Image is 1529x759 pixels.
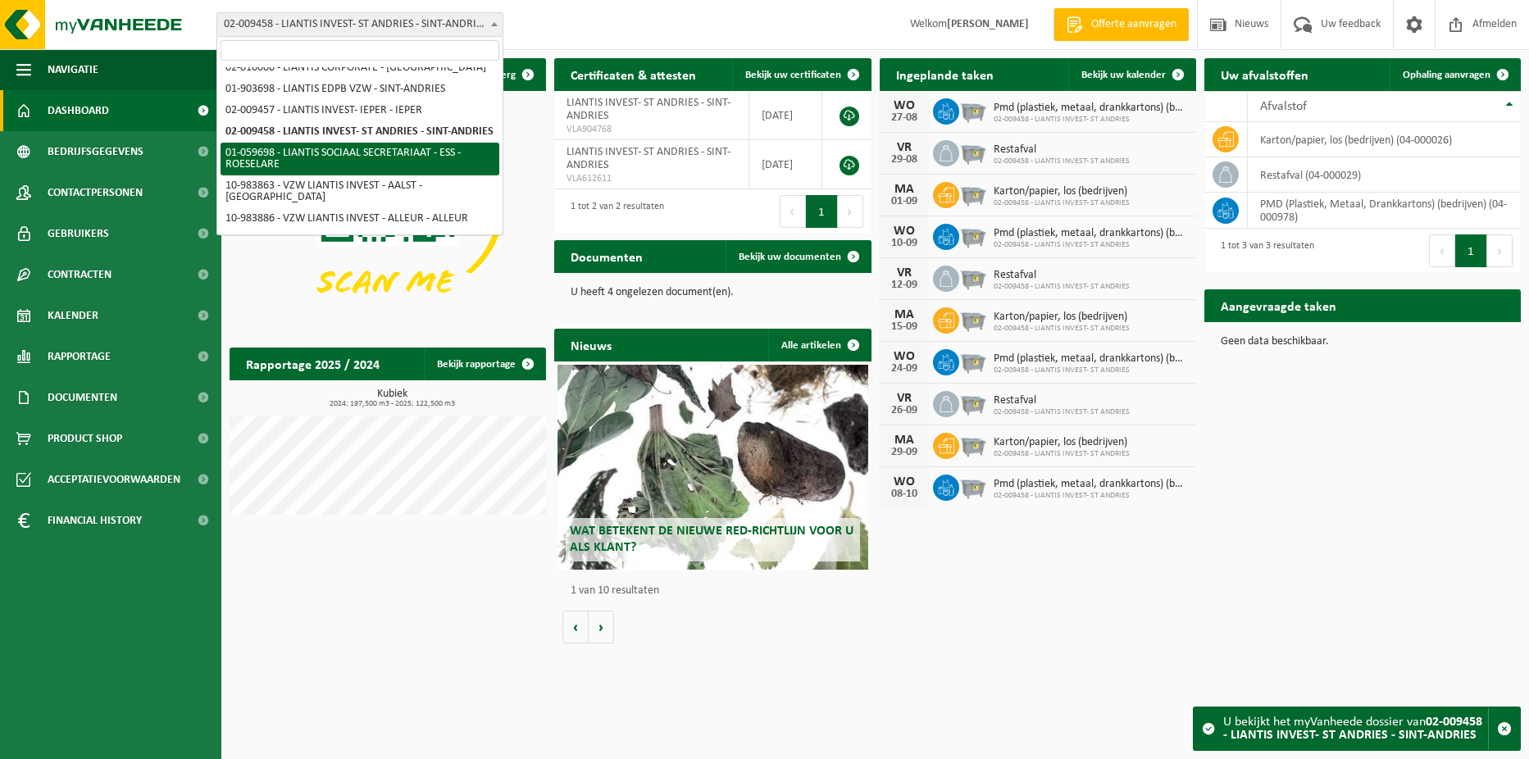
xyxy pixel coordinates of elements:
[768,329,870,361] a: Alle artikelen
[994,185,1130,198] span: Karton/papier, los (bedrijven)
[739,252,841,262] span: Bekijk uw documenten
[230,348,396,379] h2: Rapportage 2025 / 2024
[888,112,921,124] div: 27-08
[589,611,614,643] button: Volgende
[48,500,142,541] span: Financial History
[48,377,117,418] span: Documenten
[959,138,987,166] img: WB-2500-GAL-GY-01
[888,392,921,405] div: VR
[554,58,712,90] h2: Certificaten & attesten
[567,123,736,136] span: VLA904768
[1248,122,1521,157] td: karton/papier, los (bedrijven) (04-000026)
[994,394,1130,407] span: Restafval
[1260,100,1307,113] span: Afvalstof
[48,172,143,213] span: Contactpersonen
[238,400,546,408] span: 2024: 197,500 m3 - 2025: 122,500 m3
[994,143,1130,157] span: Restafval
[994,478,1188,491] span: Pmd (plastiek, metaal, drankkartons) (bedrijven)
[838,195,863,228] button: Next
[726,240,870,273] a: Bekijk uw documenten
[221,143,499,175] li: 01-059698 - LIANTIS SOCIAAL SECRETARIAAT - ESS - ROESELARE
[749,140,822,189] td: [DATE]
[216,12,503,37] span: 02-009458 - LIANTIS INVEST- ST ANDRIES - SINT-ANDRIES
[571,585,862,597] p: 1 van 10 resultaten
[570,525,853,553] span: Wat betekent de nieuwe RED-richtlijn voor u als klant?
[1487,234,1513,267] button: Next
[749,91,822,140] td: [DATE]
[48,336,111,377] span: Rapportage
[994,198,1130,208] span: 02-009458 - LIANTIS INVEST- ST ANDRIES
[994,269,1130,282] span: Restafval
[48,254,111,295] span: Contracten
[947,18,1029,30] strong: [PERSON_NAME]
[994,491,1188,501] span: 02-009458 - LIANTIS INVEST- ST ANDRIES
[888,321,921,333] div: 15-09
[238,389,546,408] h3: Kubiek
[780,195,806,228] button: Previous
[48,459,180,500] span: Acceptatievoorwaarden
[221,79,499,100] li: 01-903698 - LIANTIS EDPB VZW - SINT-ANDRIES
[994,436,1130,449] span: Karton/papier, los (bedrijven)
[888,447,921,458] div: 29-09
[994,240,1188,250] span: 02-009458 - LIANTIS INVEST- ST ANDRIES
[994,407,1130,417] span: 02-009458 - LIANTIS INVEST- ST ANDRIES
[959,263,987,291] img: WB-2500-GAL-GY-01
[888,225,921,238] div: WO
[888,475,921,489] div: WO
[959,347,987,375] img: WB-2500-GAL-GY-01
[221,208,499,230] li: 10-983886 - VZW LIANTIS INVEST - ALLEUR - ALLEUR
[554,240,659,272] h2: Documenten
[994,311,1130,324] span: Karton/papier, los (bedrijven)
[732,58,870,91] a: Bekijk uw certificaten
[994,102,1188,115] span: Pmd (plastiek, metaal, drankkartons) (bedrijven)
[1390,58,1519,91] a: Ophaling aanvragen
[888,308,921,321] div: MA
[888,434,921,447] div: MA
[959,389,987,416] img: WB-2500-GAL-GY-01
[48,131,143,172] span: Bedrijfsgegevens
[221,230,499,262] li: 10-983924 - VZW LIANTIS INVEST - [GEOGRAPHIC_DATA] - [GEOGRAPHIC_DATA]
[48,418,122,459] span: Product Shop
[994,157,1130,166] span: 02-009458 - LIANTIS INVEST- ST ANDRIES
[1204,58,1325,90] h2: Uw afvalstoffen
[1429,234,1455,267] button: Previous
[994,282,1130,292] span: 02-009458 - LIANTIS INVEST- ST ANDRIES
[888,238,921,249] div: 10-09
[806,195,838,228] button: 1
[1221,336,1504,348] p: Geen data beschikbaar.
[48,295,98,336] span: Kalender
[221,57,499,79] li: 02-010006 - LIANTIS CORPORATE - [GEOGRAPHIC_DATA]
[48,49,98,90] span: Navigatie
[888,141,921,154] div: VR
[994,227,1188,240] span: Pmd (plastiek, metaal, drankkartons) (bedrijven)
[1068,58,1195,91] a: Bekijk uw kalender
[571,287,854,298] p: U heeft 4 ongelezen document(en).
[959,221,987,249] img: WB-2500-GAL-GY-01
[880,58,1010,90] h2: Ingeplande taken
[994,115,1188,125] span: 02-009458 - LIANTIS INVEST- ST ANDRIES
[994,366,1188,375] span: 02-009458 - LIANTIS INVEST- ST ANDRIES
[745,70,841,80] span: Bekijk uw certificaten
[466,58,544,91] button: Verberg
[48,90,109,131] span: Dashboard
[959,180,987,207] img: WB-2500-GAL-GY-01
[221,121,499,143] li: 02-009458 - LIANTIS INVEST- ST ANDRIES - SINT-ANDRIES
[888,489,921,500] div: 08-10
[424,348,544,380] a: Bekijk rapportage
[1087,16,1181,33] span: Offerte aanvragen
[1223,716,1482,742] strong: 02-009458 - LIANTIS INVEST- ST ANDRIES - SINT-ANDRIES
[567,146,730,171] span: LIANTIS INVEST- ST ANDRIES - SINT-ANDRIES
[567,172,736,185] span: VLA612611
[1248,157,1521,193] td: restafval (04-000029)
[888,99,921,112] div: WO
[888,363,921,375] div: 24-09
[888,154,921,166] div: 29-08
[1403,70,1490,80] span: Ophaling aanvragen
[1204,289,1353,321] h2: Aangevraagde taken
[1248,193,1521,229] td: PMD (Plastiek, Metaal, Drankkartons) (bedrijven) (04-000978)
[959,305,987,333] img: WB-2500-GAL-GY-01
[562,611,589,643] button: Vorige
[994,449,1130,459] span: 02-009458 - LIANTIS INVEST- ST ANDRIES
[1053,8,1189,41] a: Offerte aanvragen
[221,100,499,121] li: 02-009457 - LIANTIS INVEST- IEPER - IEPER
